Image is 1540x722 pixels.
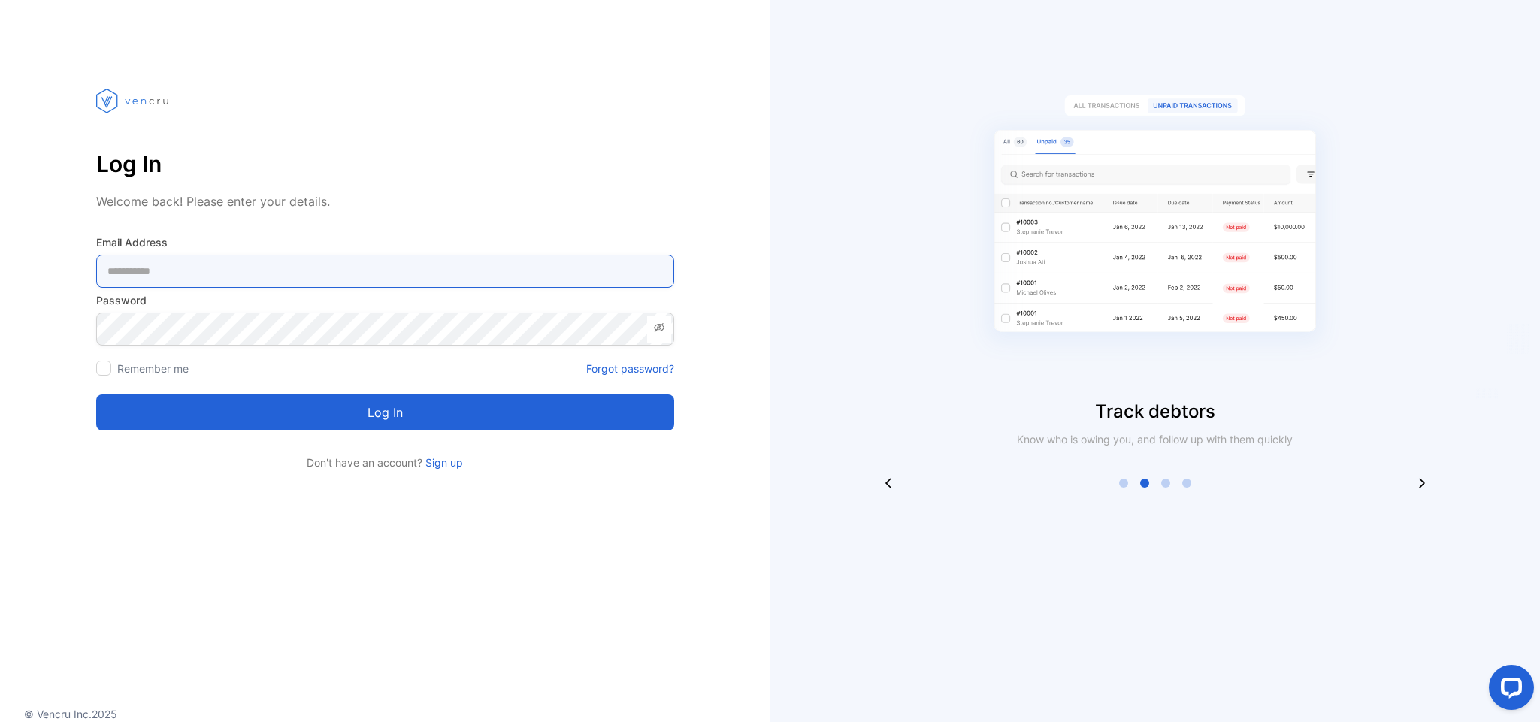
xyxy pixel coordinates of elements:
[96,455,674,470] p: Don't have an account?
[422,456,463,469] a: Sign up
[117,362,189,375] label: Remember me
[967,60,1343,398] img: slider image
[1477,659,1540,722] iframe: LiveChat chat widget
[96,394,674,430] button: Log in
[586,361,674,376] a: Forgot password?
[96,60,171,141] img: vencru logo
[96,292,674,308] label: Password
[96,146,674,182] p: Log In
[96,234,674,250] label: Email Address
[96,192,674,210] p: Welcome back! Please enter your details.
[1011,431,1299,447] p: Know who is owing you, and follow up with them quickly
